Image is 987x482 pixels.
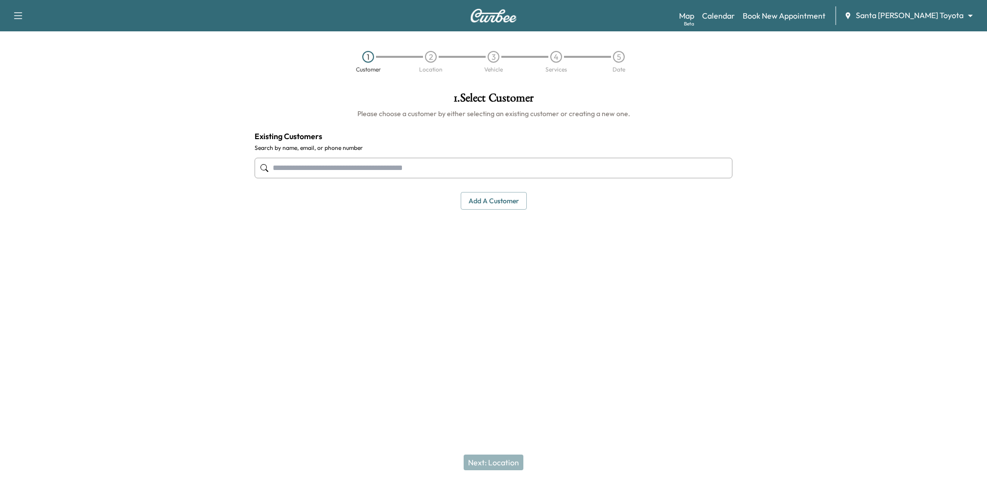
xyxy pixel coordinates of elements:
[356,67,381,72] div: Customer
[545,67,567,72] div: Services
[684,20,694,27] div: Beta
[550,51,562,63] div: 4
[488,51,499,63] div: 3
[484,67,503,72] div: Vehicle
[702,10,735,22] a: Calendar
[255,144,732,152] label: Search by name, email, or phone number
[362,51,374,63] div: 1
[255,109,732,119] h6: Please choose a customer by either selecting an existing customer or creating a new one.
[470,9,517,23] img: Curbee Logo
[856,10,963,21] span: Santa [PERSON_NAME] Toyota
[425,51,437,63] div: 2
[612,67,625,72] div: Date
[255,130,732,142] h4: Existing Customers
[613,51,625,63] div: 5
[419,67,443,72] div: Location
[679,10,694,22] a: MapBeta
[461,192,527,210] button: Add a customer
[743,10,825,22] a: Book New Appointment
[255,92,732,109] h1: 1 . Select Customer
